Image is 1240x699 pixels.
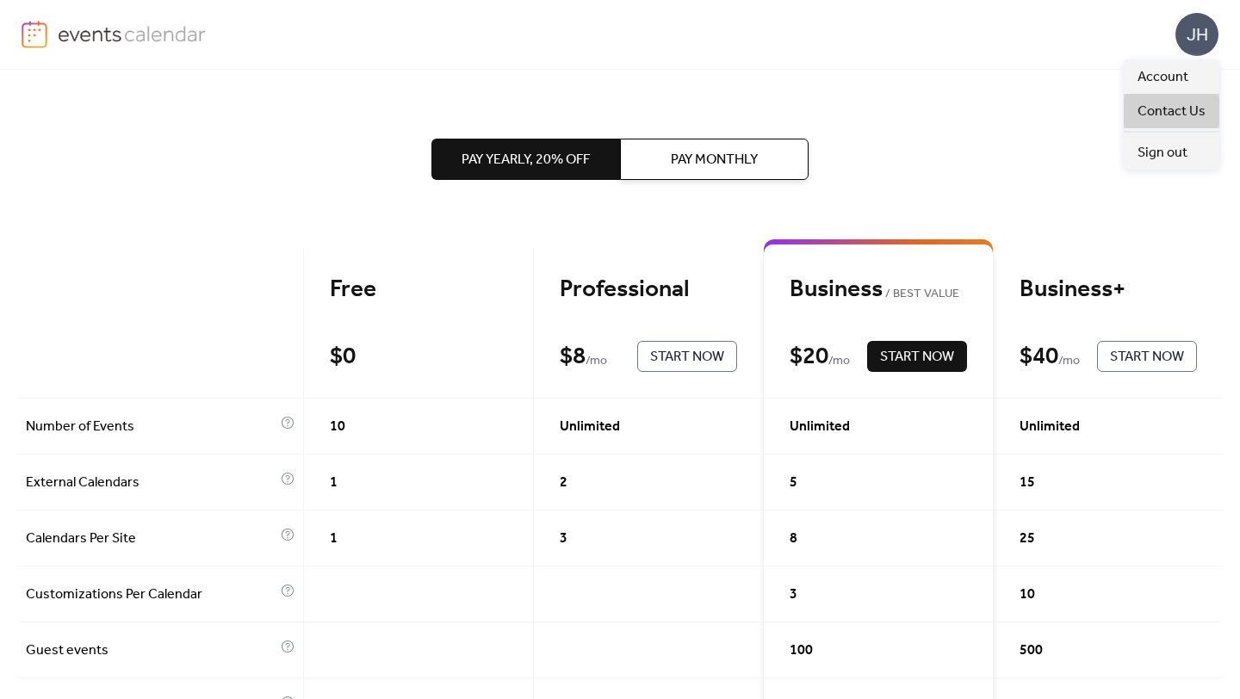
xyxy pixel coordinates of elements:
[330,417,345,437] span: 10
[560,417,620,437] span: Unlimited
[650,347,724,368] span: Start Now
[1110,347,1184,368] span: Start Now
[26,585,276,605] span: Customizations Per Calendar
[58,21,207,46] img: logo-type
[867,341,967,372] button: Start Now
[26,529,276,549] span: Calendars Per Site
[1138,67,1188,88] span: Account
[1175,13,1218,56] div: JH
[790,640,813,661] span: 100
[560,529,567,549] span: 3
[790,585,797,605] span: 3
[790,342,828,372] div: $ 20
[1138,102,1206,122] span: Contact Us
[560,473,567,493] span: 2
[330,275,507,305] div: Free
[26,473,276,493] span: External Calendars
[26,640,276,661] span: Guest events
[560,342,586,372] div: $ 8
[431,139,620,180] button: Pay Yearly, 20% off
[1020,342,1058,372] div: $ 40
[620,139,809,180] button: Pay Monthly
[1020,640,1043,661] span: 500
[1124,94,1219,128] a: Contact Us
[586,351,607,372] span: / mo
[330,473,338,493] span: 1
[1020,473,1035,493] span: 15
[1020,417,1080,437] span: Unlimited
[26,417,276,437] span: Number of Events
[1138,143,1187,164] span: Sign out
[330,529,338,549] span: 1
[22,21,47,48] img: logo
[671,150,758,170] span: Pay Monthly
[1097,341,1197,372] button: Start Now
[560,275,737,305] div: Professional
[790,473,797,493] span: 5
[1124,59,1219,94] a: Account
[1058,351,1080,372] span: / mo
[1020,275,1197,305] div: Business+
[330,342,356,372] div: $ 0
[637,341,737,372] button: Start Now
[1020,529,1035,549] span: 25
[1020,585,1035,605] span: 10
[790,275,967,305] div: Business
[880,347,954,368] span: Start Now
[790,417,850,437] span: Unlimited
[790,529,797,549] span: 8
[828,351,850,372] span: / mo
[462,150,590,170] span: Pay Yearly, 20% off
[883,284,959,305] span: BEST VALUE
